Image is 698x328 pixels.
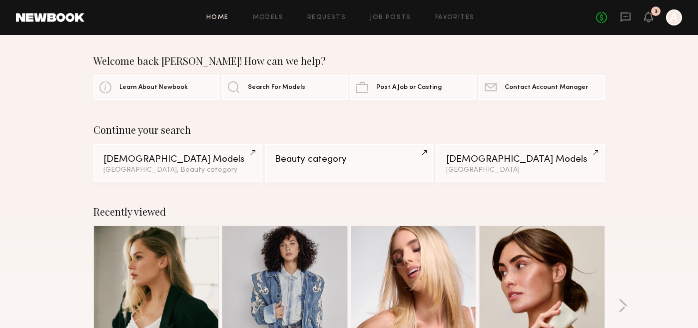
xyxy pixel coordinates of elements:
a: Search For Models [222,75,348,100]
a: Requests [307,14,346,21]
span: Learn About Newbook [119,84,188,91]
div: Continue your search [93,124,605,136]
a: [DEMOGRAPHIC_DATA] Models[GEOGRAPHIC_DATA], Beauty category [93,144,262,182]
span: Contact Account Manager [505,84,588,91]
a: Favorites [435,14,475,21]
div: [DEMOGRAPHIC_DATA] Models [103,155,252,164]
div: [GEOGRAPHIC_DATA] [446,167,595,174]
a: Post A Job or Casting [350,75,476,100]
span: Post A Job or Casting [376,84,442,91]
div: [DEMOGRAPHIC_DATA] Models [446,155,595,164]
a: Home [206,14,229,21]
div: [GEOGRAPHIC_DATA], Beauty category [103,167,252,174]
div: Recently viewed [93,206,605,218]
a: Job Posts [370,14,411,21]
a: [DEMOGRAPHIC_DATA] Models[GEOGRAPHIC_DATA] [436,144,605,182]
div: Welcome back [PERSON_NAME]! How can we help? [93,55,605,67]
a: Models [253,14,283,21]
a: Beauty category [265,144,433,182]
a: Contact Account Manager [479,75,605,100]
div: 3 [655,9,658,14]
a: Learn About Newbook [93,75,219,100]
div: Beauty category [275,155,423,164]
span: Search For Models [248,84,305,91]
a: A [666,9,682,25]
